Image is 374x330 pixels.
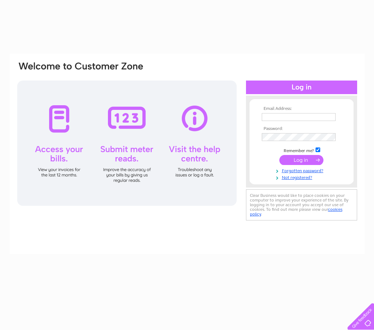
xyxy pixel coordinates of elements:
[279,155,323,165] input: Submit
[260,126,343,131] th: Password:
[246,189,357,220] div: Clear Business would like to place cookies on your computer to improve your experience of the sit...
[250,207,342,217] a: cookies policy
[262,174,343,180] a: Not registered?
[260,106,343,111] th: Email Address:
[260,146,343,154] td: Remember me?
[262,167,343,174] a: Forgotten password?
